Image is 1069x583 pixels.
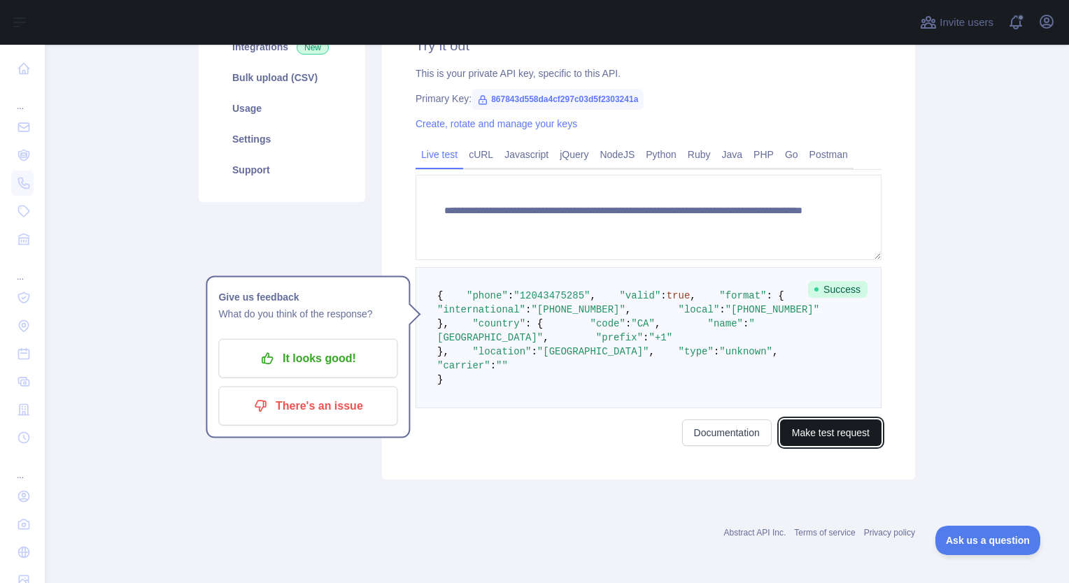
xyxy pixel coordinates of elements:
[514,290,590,301] span: "12043475285"
[804,143,854,166] a: Postman
[655,318,660,329] span: ,
[499,143,554,166] a: Javascript
[779,143,804,166] a: Go
[667,290,691,301] span: true
[917,11,996,34] button: Invite users
[678,304,719,315] span: "local"
[780,419,882,446] button: Make test request
[525,318,543,329] span: : {
[719,290,766,301] span: "format"
[640,143,682,166] a: Python
[748,143,779,166] a: PHP
[463,143,499,166] a: cURL
[743,318,749,329] span: :
[215,154,348,185] a: Support
[643,332,649,343] span: :
[619,290,660,301] span: "valid"
[660,290,666,301] span: :
[215,93,348,124] a: Usage
[229,394,387,418] p: There's an issue
[596,332,643,343] span: "prefix"
[218,305,397,322] p: What do you think of the response?
[525,304,531,315] span: :
[719,304,725,315] span: :
[437,360,490,371] span: "carrier"
[935,526,1041,555] iframe: Toggle Customer Support
[437,374,443,385] span: }
[714,346,719,357] span: :
[690,290,695,301] span: ,
[767,290,784,301] span: : {
[531,346,537,357] span: :
[218,387,397,426] button: There's an issue
[772,346,778,357] span: ,
[716,143,749,166] a: Java
[490,360,496,371] span: :
[437,304,525,315] span: "international"
[940,15,993,31] span: Invite users
[725,304,819,315] span: "[PHONE_NUMBER]"
[649,332,672,343] span: "+1"
[11,453,34,481] div: ...
[708,318,743,329] span: "name"
[297,41,329,55] span: New
[531,304,625,315] span: "[PHONE_NUMBER]"
[472,346,531,357] span: "location"
[590,290,595,301] span: ,
[508,290,514,301] span: :
[625,318,631,329] span: :
[625,304,631,315] span: ,
[416,66,882,80] div: This is your private API key, specific to this API.
[215,31,348,62] a: Integrations New
[215,62,348,93] a: Bulk upload (CSV)
[649,346,654,357] span: ,
[472,89,644,110] span: 867843d558da4cf297c03d5f2303241a
[11,84,34,112] div: ...
[467,290,508,301] span: "phone"
[682,143,716,166] a: Ruby
[590,318,625,329] span: "code"
[724,528,786,538] a: Abstract API Inc.
[218,339,397,378] button: It looks good!
[554,143,594,166] a: jQuery
[543,332,548,343] span: ,
[794,528,855,538] a: Terms of service
[808,281,868,298] span: Success
[682,419,772,446] a: Documentation
[416,143,463,166] a: Live test
[218,289,397,305] h1: Give us feedback
[229,347,387,370] p: It looks good!
[537,346,649,357] span: "[GEOGRAPHIC_DATA]"
[864,528,915,538] a: Privacy policy
[496,360,508,371] span: ""
[416,118,577,129] a: Create, rotate and manage your keys
[437,346,449,357] span: },
[437,318,449,329] span: },
[437,290,443,301] span: {
[631,318,655,329] span: "CA"
[416,36,882,55] h2: Try it out
[416,92,882,106] div: Primary Key:
[719,346,772,357] span: "unknown"
[594,143,640,166] a: NodeJS
[679,346,714,357] span: "type"
[437,318,755,343] span: "[GEOGRAPHIC_DATA]"
[472,318,525,329] span: "country"
[215,124,348,154] a: Settings
[11,254,34,282] div: ...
